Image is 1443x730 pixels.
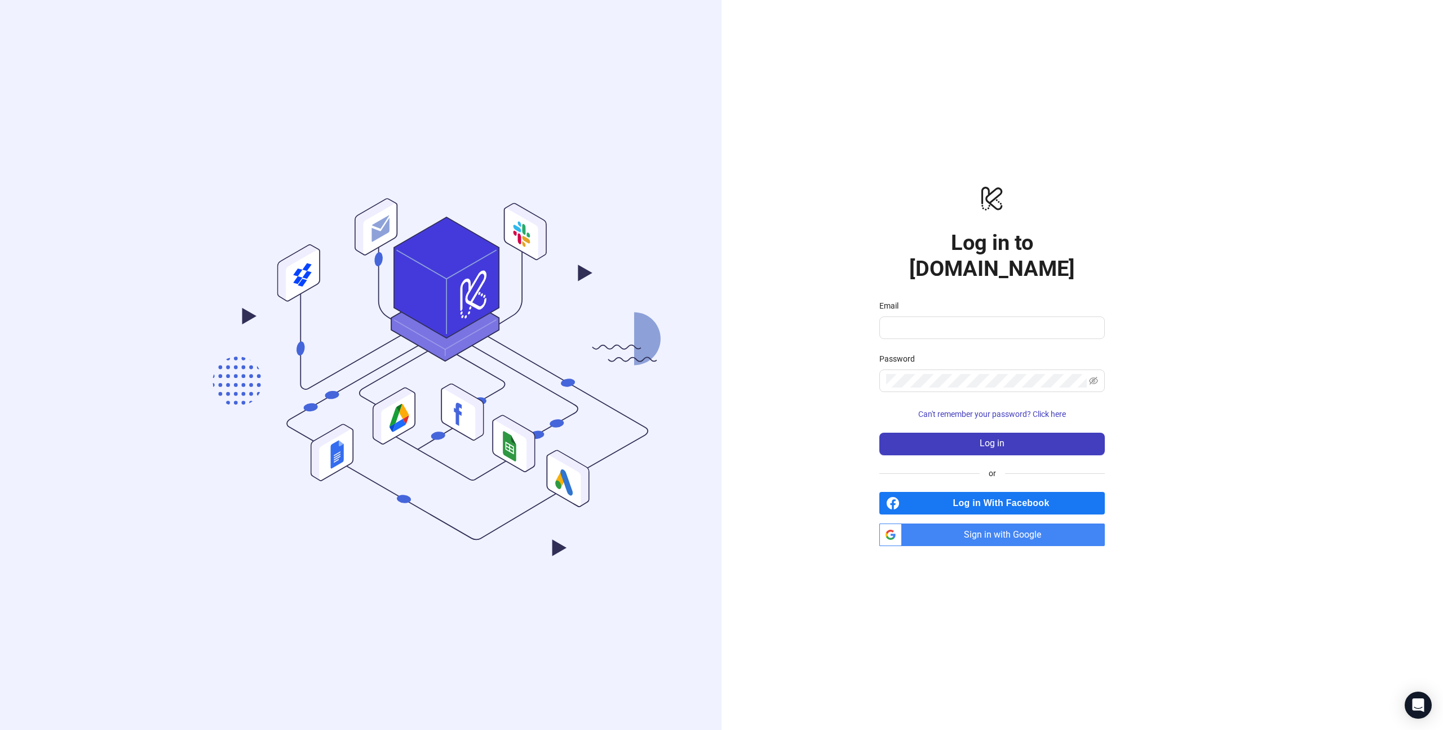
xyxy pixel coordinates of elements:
[918,410,1066,419] span: Can't remember your password? Click here
[879,524,1105,546] a: Sign in with Google
[879,353,922,365] label: Password
[1405,692,1432,719] div: Open Intercom Messenger
[879,230,1105,282] h1: Log in to [DOMAIN_NAME]
[879,300,906,312] label: Email
[879,410,1105,419] a: Can't remember your password? Click here
[879,406,1105,424] button: Can't remember your password? Click here
[980,467,1005,480] span: or
[879,492,1105,514] a: Log in With Facebook
[980,438,1004,448] span: Log in
[906,524,1105,546] span: Sign in with Google
[879,433,1105,455] button: Log in
[886,374,1087,388] input: Password
[904,492,1105,514] span: Log in With Facebook
[1089,376,1098,385] span: eye-invisible
[886,321,1096,335] input: Email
